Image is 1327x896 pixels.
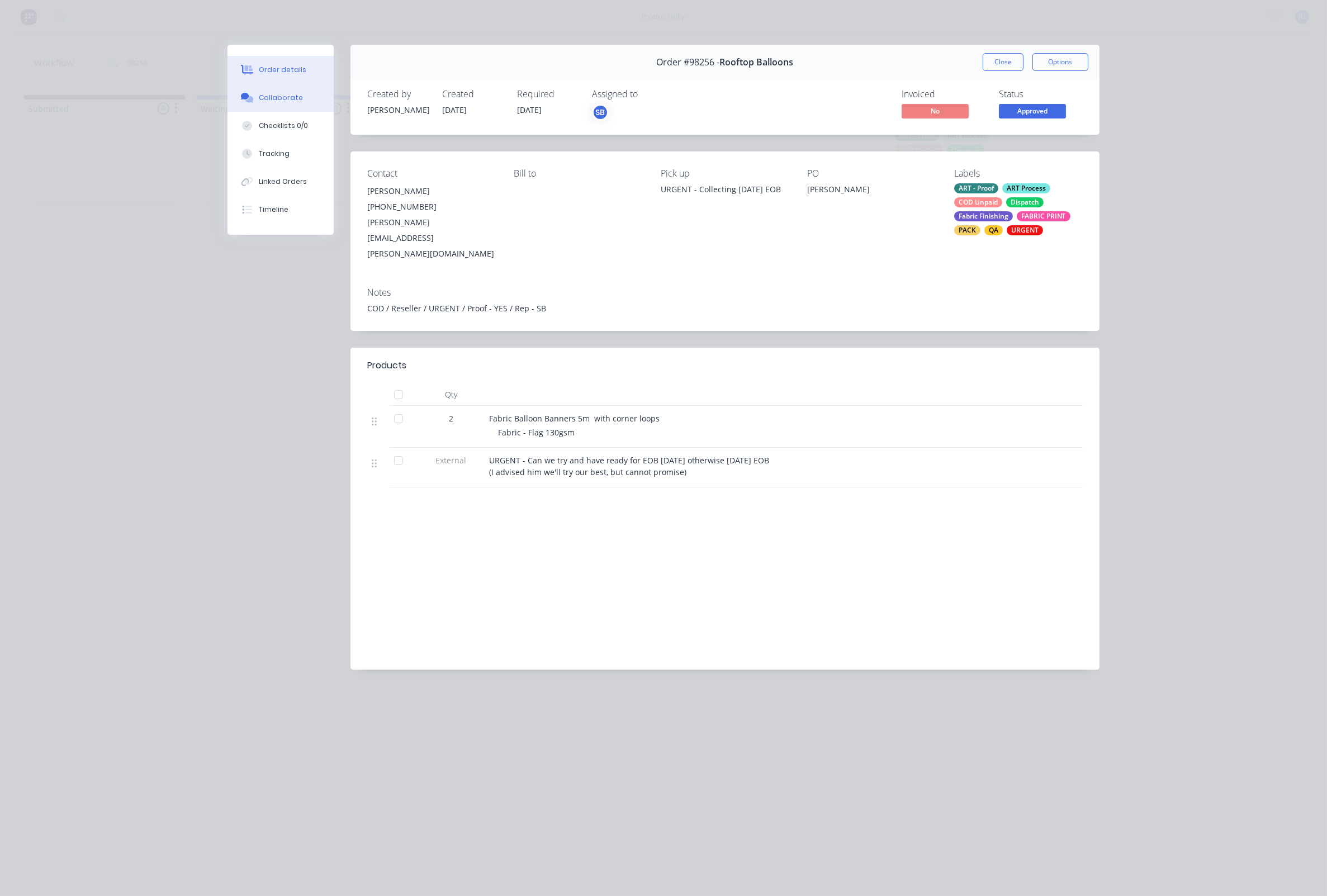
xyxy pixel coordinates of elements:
div: Notes [367,287,1083,298]
span: 2 [449,413,453,424]
div: URGENT - Collecting [DATE] EOB [661,183,789,195]
div: [PERSON_NAME] [367,104,429,116]
button: Collaborate [228,84,334,112]
button: Order details [228,56,334,84]
div: Status [999,89,1083,99]
div: Qty [418,383,485,406]
button: Close [983,53,1023,71]
div: Bill to [514,168,642,179]
div: Products [367,359,406,372]
span: External [422,454,480,466]
div: [PHONE_NUMBER] [367,199,496,215]
div: Assigned to [592,89,704,99]
div: Contact [367,168,496,179]
div: ART - Proof [954,183,998,193]
span: Rooftop Balloons [720,57,794,68]
div: PO [807,168,936,179]
div: COD Unpaid [954,197,1002,207]
button: Tracking [228,140,334,168]
span: No [902,104,969,118]
button: Linked Orders [228,168,334,196]
span: Approved [999,104,1066,118]
div: FABRIC PRINT [1017,211,1070,221]
div: Labels [954,168,1083,179]
div: QA [984,225,1003,235]
span: Fabric - Flag 130gsm [498,427,575,438]
div: Collaborate [259,93,303,103]
button: Options [1032,53,1088,71]
div: Order details [259,65,306,75]
button: SB [592,104,609,121]
div: Required [517,89,579,99]
span: URGENT - Can we try and have ready for EOB [DATE] otherwise [DATE] EOB (I advised him we'll try o... [489,455,769,477]
div: URGENT [1007,225,1043,235]
div: Tracking [259,149,290,159]
div: [PERSON_NAME][PHONE_NUMBER][PERSON_NAME][EMAIL_ADDRESS][PERSON_NAME][DOMAIN_NAME] [367,183,496,262]
div: ART Process [1002,183,1050,193]
span: [DATE] [442,105,467,115]
button: Checklists 0/0 [228,112,334,140]
span: Order #98256 - [657,57,720,68]
div: Invoiced [902,89,985,99]
span: Fabric Balloon Banners 5m with corner loops [489,413,660,424]
div: PACK [954,225,980,235]
span: [DATE] [517,105,542,115]
div: [PERSON_NAME] [807,183,936,199]
div: Timeline [259,205,288,215]
div: Created by [367,89,429,99]
div: Checklists 0/0 [259,121,308,131]
div: Pick up [661,168,789,179]
div: [PERSON_NAME][EMAIL_ADDRESS][PERSON_NAME][DOMAIN_NAME] [367,215,496,262]
div: Fabric Finishing [954,211,1013,221]
button: Timeline [228,196,334,224]
div: Created [442,89,504,99]
div: COD / Reseller / URGENT / Proof - YES / Rep - SB [367,302,1083,314]
div: Dispatch [1006,197,1044,207]
button: Approved [999,104,1066,121]
div: Linked Orders [259,177,307,187]
div: [PERSON_NAME] [367,183,496,199]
